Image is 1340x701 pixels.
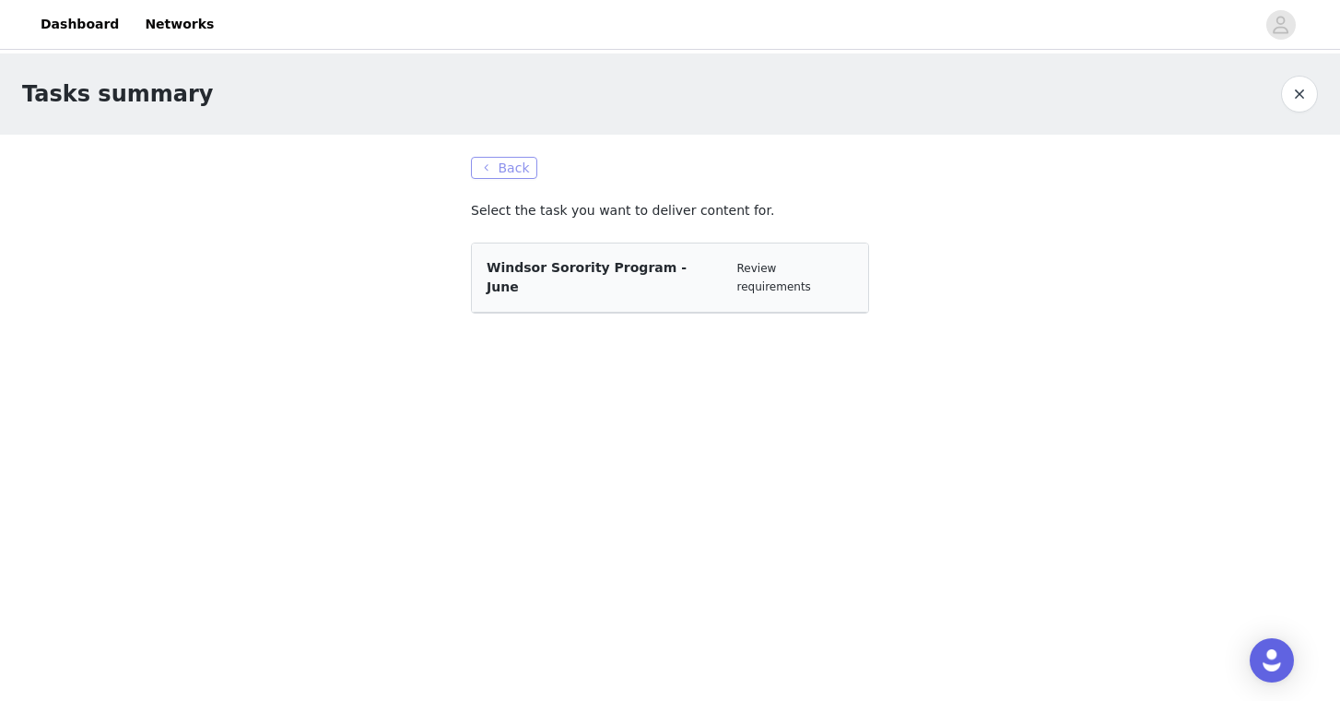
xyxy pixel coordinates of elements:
a: Networks [134,4,225,45]
div: Open Intercom Messenger [1250,638,1294,683]
h1: Tasks summary [22,77,213,111]
span: Windsor Sorority Program - June [487,260,687,294]
div: avatar [1272,10,1289,40]
p: Select the task you want to deliver content for. [471,201,869,220]
a: Review requirements [737,262,811,293]
a: Dashboard [29,4,130,45]
button: Back [471,157,537,179]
